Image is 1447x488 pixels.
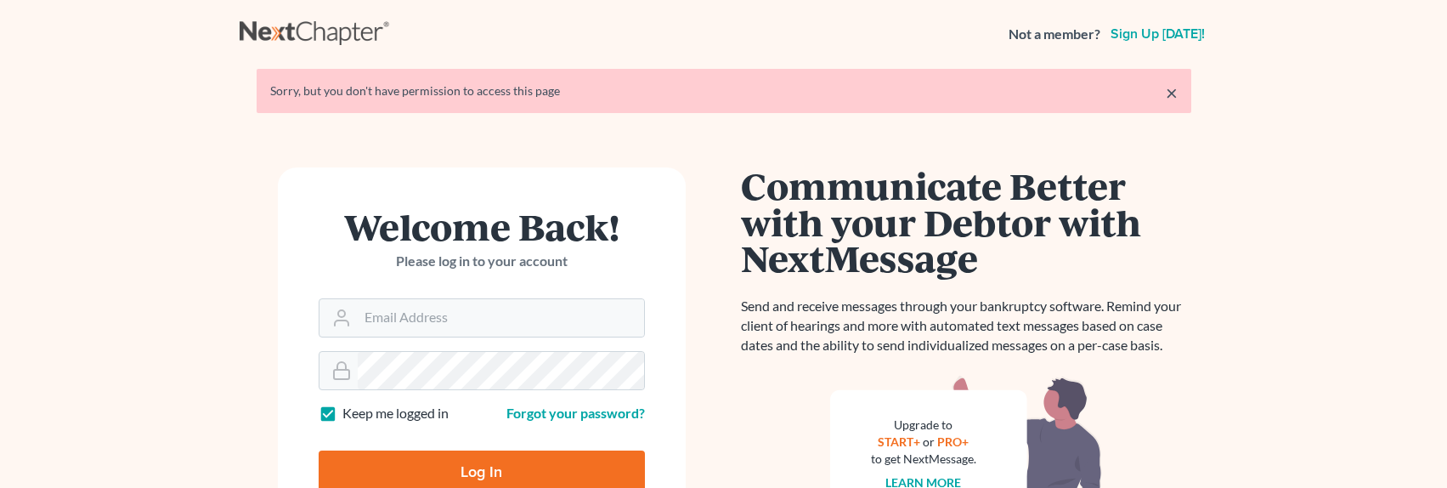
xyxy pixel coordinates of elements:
[937,434,969,449] a: PRO+
[506,405,645,421] a: Forgot your password?
[878,434,920,449] a: START+
[923,434,935,449] span: or
[871,451,976,468] div: to get NextMessage.
[1009,25,1100,44] strong: Not a member?
[1166,82,1178,103] a: ×
[871,417,976,434] div: Upgrade to
[358,299,644,337] input: Email Address
[1107,27,1208,41] a: Sign up [DATE]!
[270,82,1178,99] div: Sorry, but you don't have permission to access this page
[741,167,1191,276] h1: Communicate Better with your Debtor with NextMessage
[319,252,645,271] p: Please log in to your account
[342,404,449,423] label: Keep me logged in
[319,208,645,245] h1: Welcome Back!
[741,297,1191,355] p: Send and receive messages through your bankruptcy software. Remind your client of hearings and mo...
